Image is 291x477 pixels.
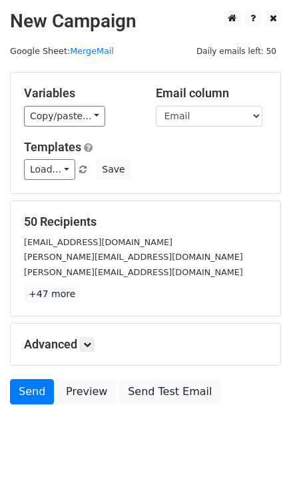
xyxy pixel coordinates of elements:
[24,86,136,101] h5: Variables
[192,44,281,59] span: Daily emails left: 50
[24,159,75,180] a: Load...
[224,413,291,477] iframe: Chat Widget
[10,379,54,404] a: Send
[119,379,220,404] a: Send Test Email
[24,286,80,302] a: +47 more
[24,267,243,277] small: [PERSON_NAME][EMAIL_ADDRESS][DOMAIN_NAME]
[24,140,81,154] a: Templates
[24,237,172,247] small: [EMAIL_ADDRESS][DOMAIN_NAME]
[24,252,243,262] small: [PERSON_NAME][EMAIL_ADDRESS][DOMAIN_NAME]
[10,10,281,33] h2: New Campaign
[57,379,116,404] a: Preview
[24,106,105,127] a: Copy/paste...
[156,86,268,101] h5: Email column
[24,215,267,229] h5: 50 Recipients
[70,46,114,56] a: MergeMail
[192,46,281,56] a: Daily emails left: 50
[10,46,114,56] small: Google Sheet:
[24,337,267,352] h5: Advanced
[96,159,131,180] button: Save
